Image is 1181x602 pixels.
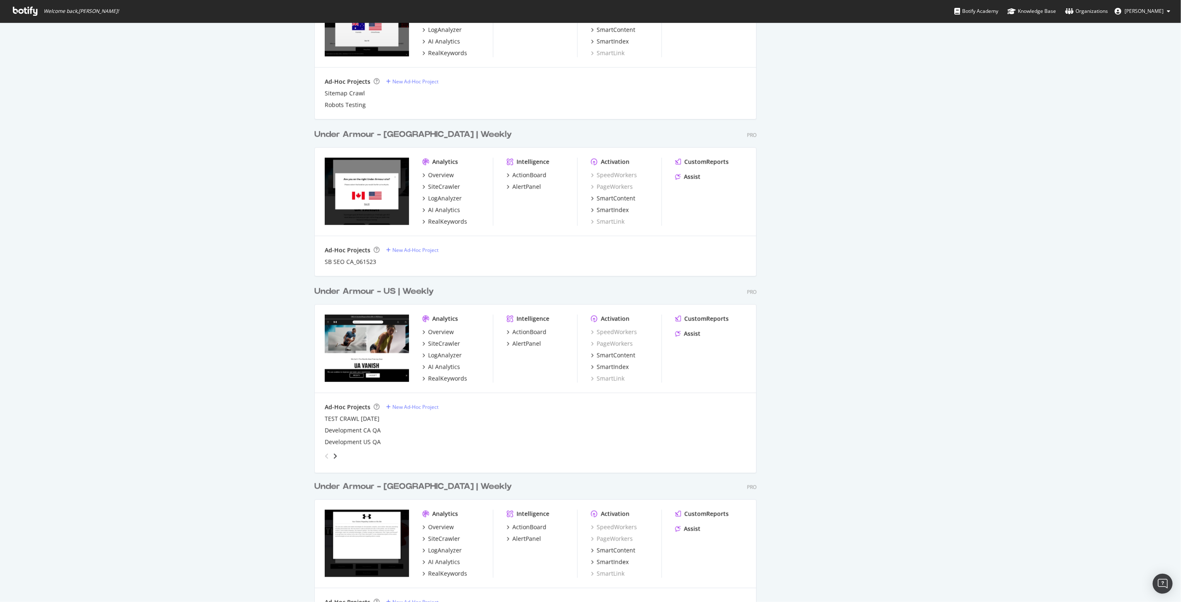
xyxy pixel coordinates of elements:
div: SmartIndex [597,363,629,371]
a: Robots Testing [325,101,366,109]
div: SpeedWorkers [591,523,637,531]
div: LogAnalyzer [428,26,462,34]
div: TEST CRAWL [DATE] [325,415,380,423]
div: RealKeywords [428,374,467,383]
a: AI Analytics [422,206,460,214]
a: Assist [675,330,701,338]
div: SmartIndex [597,37,629,46]
a: AI Analytics [422,363,460,371]
span: David Drey [1125,7,1164,15]
a: CustomReports [675,158,729,166]
div: New Ad-Hoc Project [392,78,439,85]
div: Development US QA [325,438,381,446]
a: SmartIndex [591,558,629,566]
img: www.underarmour.co.uk [325,510,409,577]
div: Organizations [1065,7,1108,15]
div: Analytics [432,510,458,518]
div: Analytics [432,158,458,166]
div: Under Armour - [GEOGRAPHIC_DATA] | Weekly [314,129,512,141]
div: Open Intercom Messenger [1153,574,1173,594]
a: Development CA QA [325,426,381,435]
a: PageWorkers [591,340,633,348]
a: Assist [675,525,701,533]
div: New Ad-Hoc Project [392,247,439,254]
div: SB SEO CA_061523 [325,258,376,266]
a: PageWorkers [591,535,633,543]
div: AlertPanel [512,535,541,543]
div: AI Analytics [428,558,460,566]
a: SpeedWorkers [591,328,637,336]
a: RealKeywords [422,49,467,57]
a: AI Analytics [422,37,460,46]
div: Activation [601,315,630,323]
div: SmartContent [597,194,635,203]
div: Pro [747,484,757,491]
div: SmartIndex [597,558,629,566]
div: Ad-Hoc Projects [325,246,370,255]
div: SmartIndex [597,206,629,214]
span: Welcome back, [PERSON_NAME] ! [44,8,119,15]
a: SmartIndex [591,37,629,46]
div: SiteCrawler [428,340,460,348]
div: Overview [428,171,454,179]
a: SmartLink [591,49,625,57]
div: Under Armour - [GEOGRAPHIC_DATA] | Weekly [314,481,512,493]
div: Activation [601,158,630,166]
a: RealKeywords [422,374,467,383]
div: Assist [684,525,701,533]
div: CustomReports [684,158,729,166]
div: Botify Academy [954,7,998,15]
div: Overview [428,328,454,336]
a: Overview [422,523,454,531]
div: Pro [747,289,757,296]
div: SiteCrawler [428,183,460,191]
a: Overview [422,328,454,336]
div: SmartContent [597,546,635,555]
a: AlertPanel [507,340,541,348]
a: SpeedWorkers [591,171,637,179]
a: CustomReports [675,510,729,518]
div: RealKeywords [428,570,467,578]
a: Under Armour - [GEOGRAPHIC_DATA] | Weekly [314,129,515,141]
a: RealKeywords [422,570,467,578]
div: SmartContent [597,26,635,34]
div: AI Analytics [428,363,460,371]
div: Pro [747,132,757,139]
a: AI Analytics [422,558,460,566]
div: RealKeywords [428,218,467,226]
div: Knowledge Base [1007,7,1056,15]
div: ActionBoard [512,523,546,531]
div: AI Analytics [428,37,460,46]
div: LogAnalyzer [428,546,462,555]
div: LogAnalyzer [428,351,462,360]
button: [PERSON_NAME] [1108,5,1177,18]
a: LogAnalyzer [422,26,462,34]
div: Overview [428,523,454,531]
img: www.underarmour.com/en-us [325,315,409,382]
div: AlertPanel [512,340,541,348]
a: New Ad-Hoc Project [386,78,439,85]
a: Under Armour - [GEOGRAPHIC_DATA] | Weekly [314,481,515,493]
a: SmartLink [591,218,625,226]
a: LogAnalyzer [422,351,462,360]
a: Assist [675,173,701,181]
div: Sitemap Crawl [325,89,365,98]
a: SiteCrawler [422,183,460,191]
img: www.underarmour.ca/en-ca [325,158,409,225]
div: angle-left [321,450,332,463]
a: ActionBoard [507,171,546,179]
div: angle-right [332,452,338,460]
a: New Ad-Hoc Project [386,247,439,254]
div: AI Analytics [428,206,460,214]
div: Intelligence [517,158,549,166]
div: LogAnalyzer [428,194,462,203]
a: SmartLink [591,374,625,383]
